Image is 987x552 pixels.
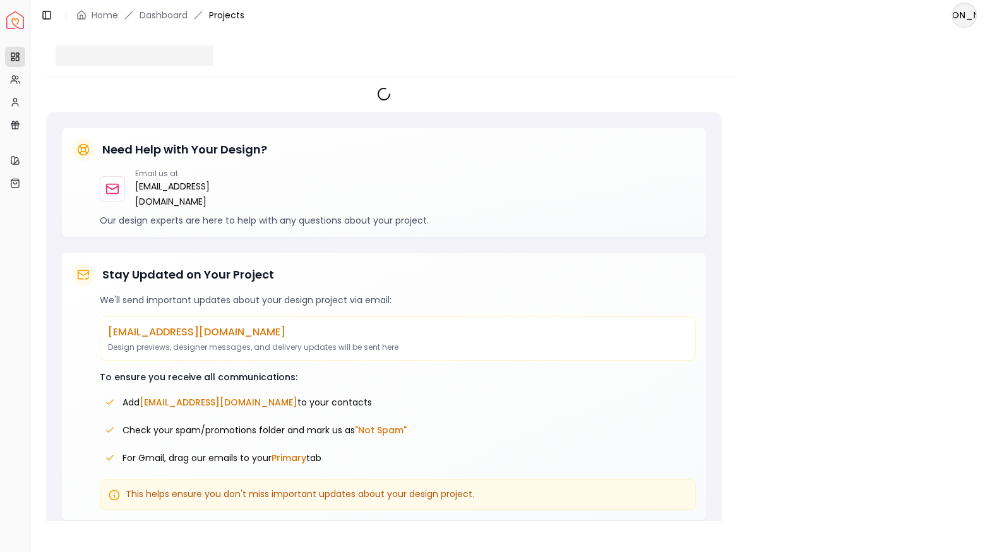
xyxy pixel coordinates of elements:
[108,325,688,340] p: [EMAIL_ADDRESS][DOMAIN_NAME]
[6,11,24,29] img: Spacejoy Logo
[102,266,274,284] h5: Stay Updated on Your Project
[355,424,407,436] span: "Not Spam"
[100,214,696,227] p: Our design experts are here to help with any questions about your project.
[123,424,407,436] span: Check your spam/promotions folder and mark us as
[135,169,234,179] p: Email us at
[135,179,234,209] a: [EMAIL_ADDRESS][DOMAIN_NAME]
[92,9,118,21] a: Home
[6,11,24,29] a: Spacejoy
[953,4,976,27] span: [PERSON_NAME]
[102,141,267,159] h5: Need Help with Your Design?
[209,9,244,21] span: Projects
[272,452,306,464] span: Primary
[140,9,188,21] a: Dashboard
[123,396,372,409] span: Add to your contacts
[108,342,688,352] p: Design previews, designer messages, and delivery updates will be sent here
[140,396,297,409] span: [EMAIL_ADDRESS][DOMAIN_NAME]
[126,488,474,500] span: This helps ensure you don't miss important updates about your design project.
[100,294,696,306] p: We'll send important updates about your design project via email:
[100,371,696,383] p: To ensure you receive all communications:
[952,3,977,28] button: [PERSON_NAME]
[76,9,244,21] nav: breadcrumb
[123,452,321,464] span: For Gmail, drag our emails to your tab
